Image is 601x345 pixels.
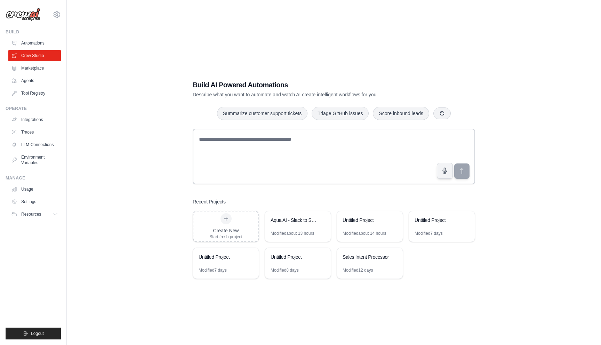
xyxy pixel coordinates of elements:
[193,91,426,98] p: Describe what you want to automate and watch AI create intelligent workflows for you
[373,107,429,120] button: Score inbound leads
[415,217,462,224] div: Untitled Project
[217,107,307,120] button: Summarize customer support tickets
[6,29,61,35] div: Build
[8,152,61,168] a: Environment Variables
[199,267,227,273] div: Modified 7 days
[8,209,61,220] button: Resources
[433,107,451,119] button: Get new suggestions
[271,217,318,224] div: Aqua AI - Slack to Salesforce Sales Automation
[209,227,242,234] div: Create New
[8,38,61,49] a: Automations
[437,163,453,179] button: Click to speak your automation idea
[8,75,61,86] a: Agents
[312,107,369,120] button: Triage GitHub issues
[271,231,314,236] div: Modified about 13 hours
[6,175,61,181] div: Manage
[8,63,61,74] a: Marketplace
[343,267,373,273] div: Modified 12 days
[209,234,242,240] div: Start fresh project
[31,331,44,336] span: Logout
[6,328,61,339] button: Logout
[8,184,61,195] a: Usage
[8,88,61,99] a: Tool Registry
[271,254,318,260] div: Untitled Project
[193,80,426,90] h1: Build AI Powered Automations
[8,196,61,207] a: Settings
[271,267,299,273] div: Modified 8 days
[193,198,226,205] h3: Recent Projects
[415,231,443,236] div: Modified 7 days
[343,231,386,236] div: Modified about 14 hours
[199,254,246,260] div: Untitled Project
[343,217,390,224] div: Untitled Project
[8,127,61,138] a: Traces
[21,211,41,217] span: Resources
[343,254,390,260] div: Sales Intent Processor
[8,114,61,125] a: Integrations
[8,50,61,61] a: Crew Studio
[6,106,61,111] div: Operate
[8,139,61,150] a: LLM Connections
[6,8,40,21] img: Logo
